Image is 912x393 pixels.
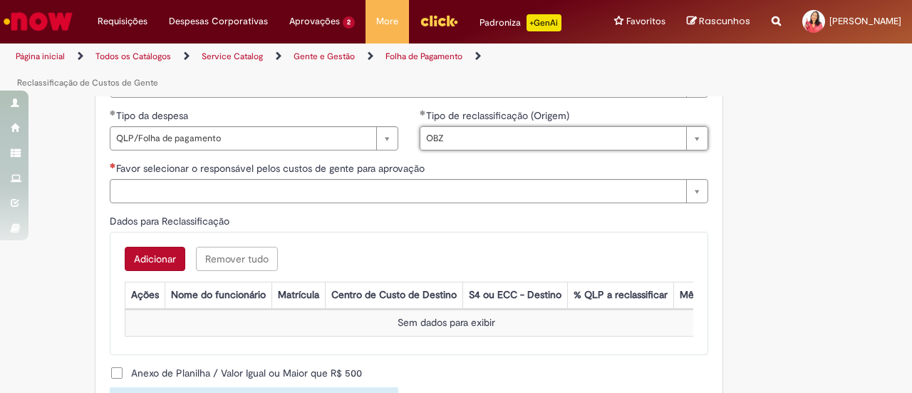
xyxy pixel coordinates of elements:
span: Anexo de Planilha / Valor Igual ou Maior que R$ 500 [131,366,362,380]
span: Favoritos [626,14,665,29]
span: Requisições [98,14,147,29]
a: Limpar campo Favor selecionar o responsável pelos custos de gente para aprovação [110,179,708,203]
span: Tipo da despesa [116,109,191,122]
span: Tipo de reclassificação (Origem) [426,109,572,122]
span: Obrigatório Preenchido [110,110,116,116]
th: Ações [125,282,165,308]
span: 2 [343,16,355,29]
img: ServiceNow [1,7,75,36]
a: Todos os Catálogos [95,51,171,62]
span: Obrigatório Preenchido [420,110,426,116]
a: Service Catalog [202,51,263,62]
th: Mês a reclassificar [673,282,767,308]
ul: Trilhas de página [11,44,597,96]
button: Add a row for Dados para Reclassificação [125,247,185,271]
span: Favor selecionar o responsável pelos custos de gente para aprovação [116,162,427,175]
th: S4 ou ECC - Destino [462,282,567,308]
span: QLP/Folha de pagamento [116,127,369,150]
span: Dados para Reclassificação [110,215,232,228]
th: Nome do funcionário [165,282,271,308]
a: Gente e Gestão [294,51,355,62]
th: % QLP a reclassificar [567,282,673,308]
td: Sem dados para exibir [125,310,767,336]
a: Reclassificação de Custos de Gente [17,77,158,88]
span: Despesas Corporativas [169,14,268,29]
div: Padroniza [480,14,561,31]
span: More [376,14,398,29]
a: Página inicial [16,51,65,62]
a: Folha de Pagamento [385,51,462,62]
span: Rascunhos [699,14,750,28]
span: Necessários [110,163,116,168]
th: Matrícula [271,282,325,308]
p: +GenAi [527,14,561,31]
span: [PERSON_NAME] [829,15,901,27]
span: Aprovações [289,14,340,29]
a: Rascunhos [687,15,750,29]
th: Centro de Custo de Destino [325,282,462,308]
span: OBZ [426,127,679,150]
img: click_logo_yellow_360x200.png [420,10,458,31]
